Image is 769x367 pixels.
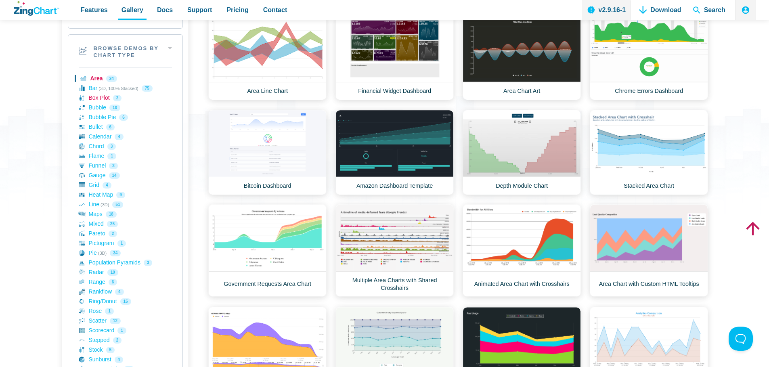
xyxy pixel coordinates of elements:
[463,204,581,297] a: Animated Area Chart with Crosshairs
[81,4,108,15] span: Features
[208,204,327,297] a: Government Requests Area Chart
[729,327,753,351] iframe: Toggle Customer Support
[590,15,708,100] a: Chrome Errors Dashboard
[463,15,581,100] a: Area Chart Art
[122,4,143,15] span: Gallery
[263,4,287,15] span: Contact
[335,110,454,195] a: Amazon Dashboard Template
[14,1,59,16] a: ZingChart Logo. Click to return to the homepage
[157,4,173,15] span: Docs
[590,110,708,195] a: Stacked Area Chart
[208,110,327,195] a: Bitcoin Dashboard
[335,204,454,297] a: Multiple Area Charts with Shared Crosshairs
[590,204,708,297] a: Area Chart with Custom HTML Tooltips
[226,4,248,15] span: Pricing
[187,4,212,15] span: Support
[208,15,327,100] a: Area Line Chart
[463,110,581,195] a: Depth Module Chart
[335,15,454,100] a: Financial Widget Dashboard
[68,35,182,67] h2: Browse Demos By Chart Type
